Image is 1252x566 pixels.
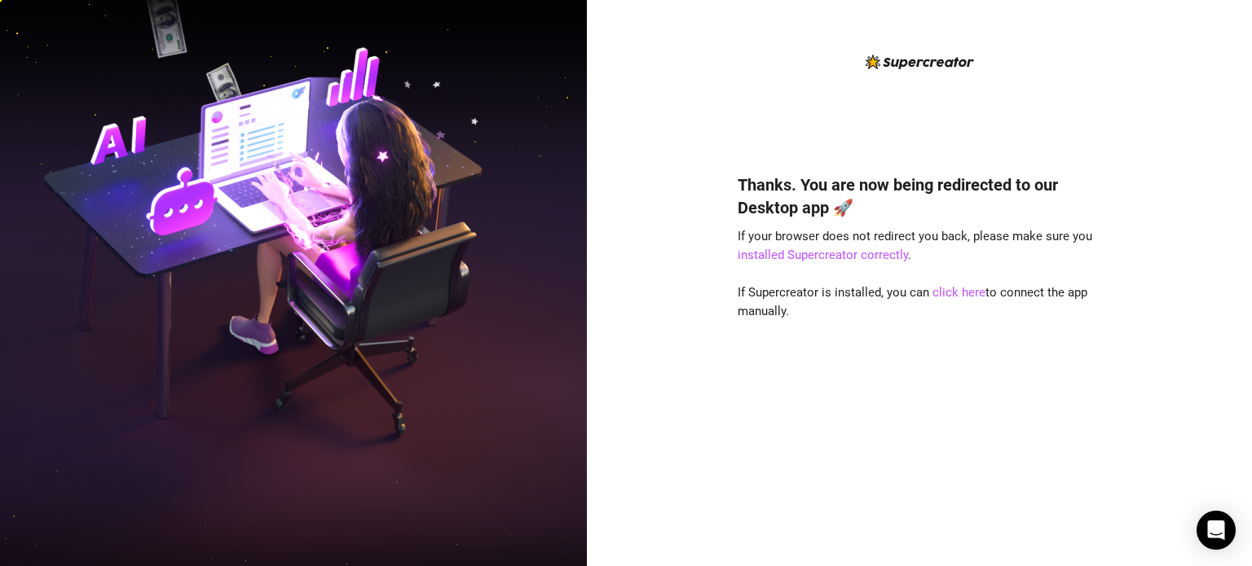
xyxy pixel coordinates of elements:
h4: Thanks. You are now being redirected to our Desktop app 🚀 [738,173,1101,219]
span: If Supercreator is installed, you can to connect the app manually. [738,285,1087,319]
div: Open Intercom Messenger [1197,511,1236,550]
a: installed Supercreator correctly [738,248,908,262]
img: logo-BBDzfeDw.svg [866,55,974,69]
span: If your browser does not redirect you back, please make sure you . [738,229,1092,263]
a: click here [932,285,985,300]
